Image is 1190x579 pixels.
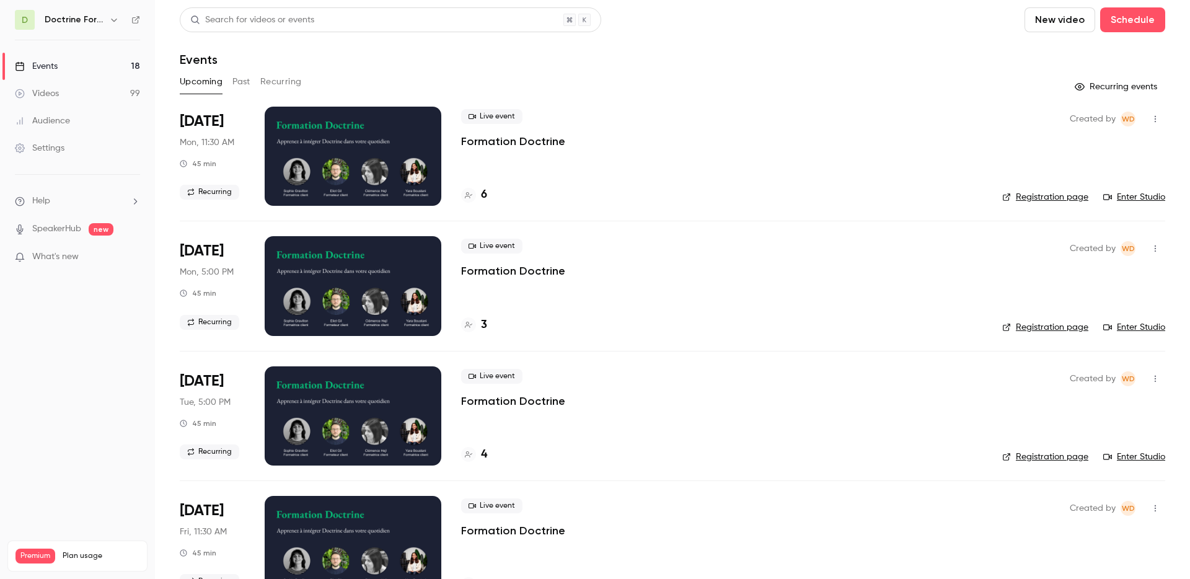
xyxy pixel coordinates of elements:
a: Formation Doctrine [461,523,565,538]
div: Settings [15,142,64,154]
h6: Doctrine Formation Avocats [45,14,104,26]
a: Registration page [1002,321,1088,334]
span: Webinar Doctrine [1121,241,1135,256]
div: Events [15,60,58,73]
div: Sep 22 Mon, 11:30 AM (Europe/Paris) [180,107,245,206]
div: 45 min [180,548,216,558]
iframe: Noticeable Trigger [125,252,140,263]
a: Enter Studio [1103,451,1165,463]
span: new [89,223,113,236]
span: Mon, 11:30 AM [180,136,234,149]
span: Tue, 5:00 PM [180,396,231,409]
h4: 6 [481,187,487,203]
a: SpeakerHub [32,223,81,236]
button: Recurring [260,72,302,92]
span: WD [1122,371,1135,386]
span: Recurring [180,315,239,330]
span: [DATE] [180,501,224,521]
span: D [22,14,28,27]
h4: 4 [481,446,487,463]
a: Formation Doctrine [461,134,565,149]
span: Premium [15,549,55,564]
span: Live event [461,239,522,254]
span: Live event [461,109,522,124]
span: WD [1122,112,1135,126]
div: Sep 22 Mon, 5:00 PM (Europe/Paris) [180,236,245,335]
a: 4 [461,446,487,463]
div: 45 min [180,288,216,298]
span: Created by [1070,371,1116,386]
span: WD [1122,501,1135,516]
h1: Events [180,52,218,67]
a: Enter Studio [1103,191,1165,203]
li: help-dropdown-opener [15,195,140,208]
a: Formation Doctrine [461,394,565,409]
a: Registration page [1002,191,1088,203]
a: Enter Studio [1103,321,1165,334]
span: Help [32,195,50,208]
a: 3 [461,317,487,334]
button: Schedule [1100,7,1165,32]
span: [DATE] [180,371,224,391]
a: Formation Doctrine [461,263,565,278]
a: Registration page [1002,451,1088,463]
span: Live event [461,369,522,384]
button: Upcoming [180,72,223,92]
span: Created by [1070,112,1116,126]
span: WD [1122,241,1135,256]
span: [DATE] [180,112,224,131]
button: New video [1025,7,1095,32]
span: Recurring [180,185,239,200]
span: Plan usage [63,551,139,561]
button: Past [232,72,250,92]
div: Sep 23 Tue, 5:00 PM (Europe/Paris) [180,366,245,466]
div: 45 min [180,159,216,169]
a: 6 [461,187,487,203]
span: Webinar Doctrine [1121,371,1135,386]
span: Webinar Doctrine [1121,112,1135,126]
div: Search for videos or events [190,14,314,27]
div: 45 min [180,418,216,428]
span: Recurring [180,444,239,459]
span: [DATE] [180,241,224,261]
div: Audience [15,115,70,127]
div: Videos [15,87,59,100]
span: Mon, 5:00 PM [180,266,234,278]
span: Fri, 11:30 AM [180,526,227,538]
span: Live event [461,498,522,513]
span: Created by [1070,501,1116,516]
span: Webinar Doctrine [1121,501,1135,516]
button: Recurring events [1069,77,1165,97]
span: Created by [1070,241,1116,256]
h4: 3 [481,317,487,334]
span: What's new [32,250,79,263]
